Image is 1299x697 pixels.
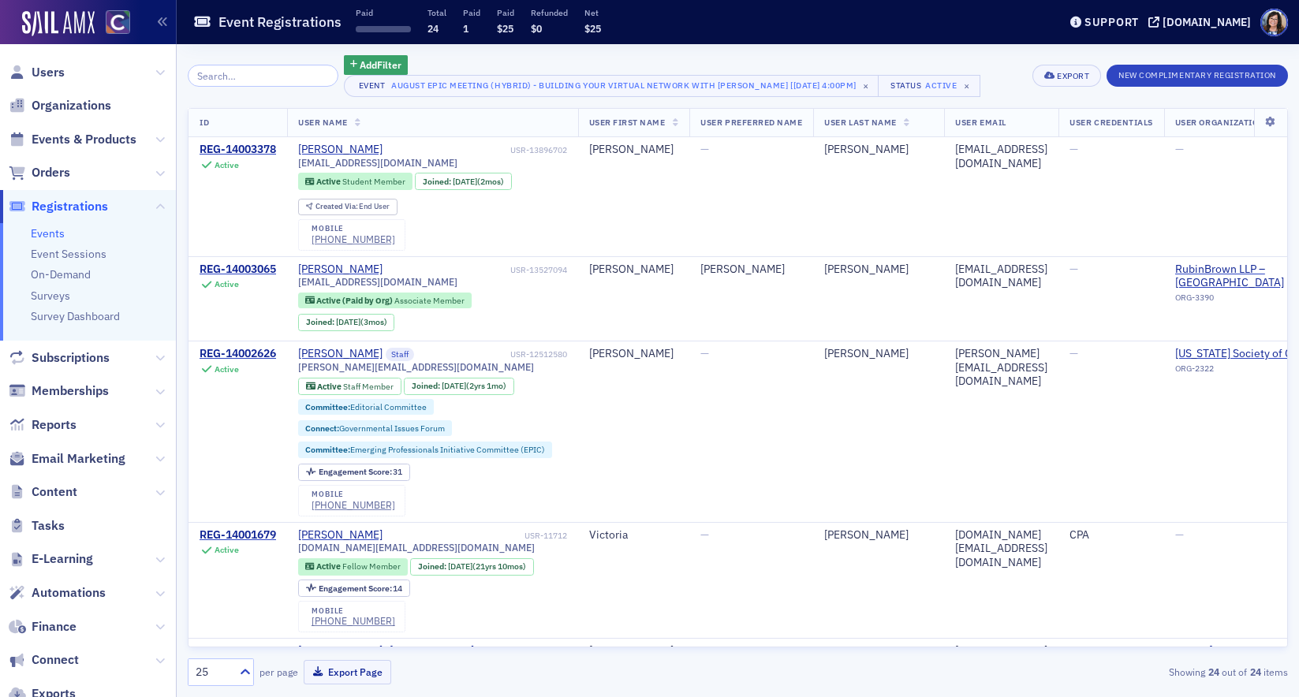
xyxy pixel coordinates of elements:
[955,143,1047,170] div: [EMAIL_ADDRESS][DOMAIN_NAME]
[298,347,383,361] div: [PERSON_NAME]
[700,142,709,156] span: —
[343,381,394,392] span: Staff Member
[386,348,414,362] span: Staff
[463,7,480,18] p: Paid
[9,64,65,81] a: Users
[9,349,110,367] a: Subscriptions
[9,618,77,635] a: Finance
[312,233,395,245] a: [PHONE_NUMBER]
[824,263,933,277] div: [PERSON_NAME]
[1175,527,1184,542] span: —
[531,22,542,35] span: $0
[584,7,601,18] p: Net
[200,263,276,277] a: REG-14003065
[497,22,513,35] span: $25
[9,517,65,535] a: Tasks
[386,265,567,275] div: USR-13527094
[342,176,405,187] span: Student Member
[298,157,457,169] span: [EMAIL_ADDRESS][DOMAIN_NAME]
[344,75,879,97] button: EventAugust EPIC Meeting (Hybrid) - Building your Virtual Network with [PERSON_NAME] [[DATE] 4:00...
[427,22,439,35] span: 24
[200,644,276,658] a: REG-14001483
[305,177,405,187] a: Active Student Member
[259,665,298,679] label: per page
[298,361,534,373] span: [PERSON_NAME][EMAIL_ADDRESS][DOMAIN_NAME]
[700,263,802,277] div: [PERSON_NAME]
[305,401,350,412] span: Committee :
[1175,117,1293,128] span: User Organization Name
[700,527,709,542] span: —
[955,528,1047,570] div: [DOMAIN_NAME][EMAIL_ADDRESS][DOMAIN_NAME]
[415,173,511,190] div: Joined: 2025-05-30 00:00:00
[955,347,1047,389] div: [PERSON_NAME][EMAIL_ADDRESS][DOMAIN_NAME]
[9,131,136,148] a: Events & Products
[298,263,383,277] div: [PERSON_NAME]
[9,164,70,181] a: Orders
[1084,15,1139,29] div: Support
[890,80,923,91] div: Status
[589,528,679,542] div: Victoria
[418,561,448,572] span: Joined :
[584,22,601,35] span: $25
[31,247,106,261] a: Event Sessions
[9,450,125,468] a: Email Marketing
[356,7,411,18] p: Paid
[298,173,412,190] div: Active: Active: Student Member
[342,561,401,572] span: Fellow Member
[423,177,453,187] span: Joined :
[1069,528,1152,542] div: CPA
[589,143,679,157] div: [PERSON_NAME]
[319,584,403,593] div: 14
[386,531,567,541] div: USR-11712
[298,528,383,542] a: [PERSON_NAME]
[298,143,383,157] a: [PERSON_NAME]
[1069,117,1152,128] span: User Credentials
[589,347,679,361] div: [PERSON_NAME]
[1107,65,1288,87] button: New Complimentary Registration
[824,143,933,157] div: [PERSON_NAME]
[315,201,360,211] span: Created Via :
[453,176,477,187] span: [DATE]
[32,550,93,568] span: E-Learning
[453,177,504,187] div: (2mos)
[215,160,239,170] div: Active
[955,117,1006,128] span: User Email
[925,80,957,91] div: Active
[22,11,95,36] img: SailAMX
[32,164,70,181] span: Orders
[200,528,276,542] a: REG-14001679
[316,561,342,572] span: Active
[356,26,411,32] span: ‌
[312,615,395,627] a: [PHONE_NUMBER]
[9,584,106,602] a: Automations
[32,483,77,501] span: Content
[824,528,933,542] div: [PERSON_NAME]
[589,644,679,658] div: [PERSON_NAME]
[955,263,1047,290] div: [EMAIL_ADDRESS][DOMAIN_NAME]
[298,378,401,395] div: Active: Active: Staff Member
[32,198,108,215] span: Registrations
[31,309,120,323] a: Survey Dashboard
[391,77,857,93] div: August EPIC Meeting (Hybrid) - Building your Virtual Network with [PERSON_NAME] [[DATE] 4:00pm]
[463,22,468,35] span: 1
[824,347,933,361] div: [PERSON_NAME]
[31,226,65,240] a: Events
[312,490,395,499] div: mobile
[410,558,533,576] div: Joined: 2003-09-30 00:00:00
[312,499,395,511] a: [PHONE_NUMBER]
[298,464,410,481] div: Engagement Score: 31
[442,380,466,391] span: [DATE]
[412,381,442,391] span: Joined :
[200,347,276,361] a: REG-14002626
[1247,665,1264,679] strong: 24
[878,75,980,97] button: StatusActive×
[524,647,567,657] div: USR-12898
[1148,17,1256,28] button: [DOMAIN_NAME]
[298,542,535,553] span: [DOMAIN_NAME][EMAIL_ADDRESS][DOMAIN_NAME]
[32,618,77,635] span: Finance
